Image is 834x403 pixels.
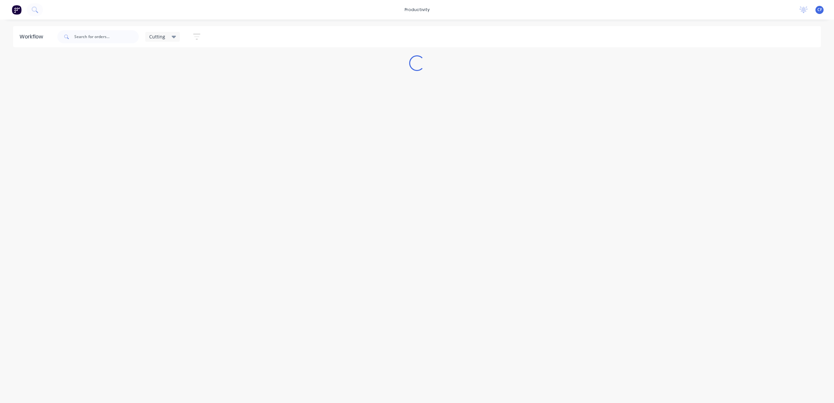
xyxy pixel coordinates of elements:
[817,7,822,13] span: CF
[12,5,22,15] img: Factory
[20,33,46,41] div: Workflow
[74,30,139,43] input: Search for orders...
[401,5,433,15] div: productivity
[149,33,165,40] span: Cutting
